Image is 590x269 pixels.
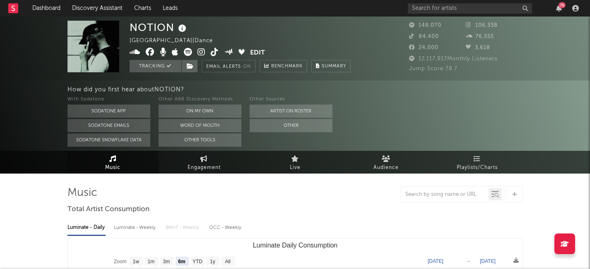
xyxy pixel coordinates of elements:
[225,259,230,264] text: All
[67,105,150,118] button: Sodatone App
[253,242,337,249] text: Luminate Daily Consumption
[409,34,439,39] span: 84,400
[250,105,332,118] button: Artist on Roster
[130,60,181,72] button: Tracking
[311,60,351,72] button: Summary
[132,259,139,264] text: 1w
[178,259,185,264] text: 6m
[260,60,307,72] a: Benchmark
[409,23,441,28] span: 148,070
[159,133,241,147] button: Other Tools
[250,119,332,132] button: Other
[67,151,159,174] a: Music
[67,95,150,105] div: With Sodatone
[466,34,494,39] span: 76,555
[432,151,523,174] a: Playlists/Charts
[409,66,458,71] span: Jump Score: 78.7
[480,258,496,264] text: [DATE]
[192,259,202,264] text: YTD
[373,163,399,173] span: Audience
[105,163,120,173] span: Music
[408,3,532,14] input: Search for artists
[210,259,215,264] text: 1y
[114,221,157,235] div: Luminate - Weekly
[290,163,301,173] span: Live
[466,45,490,50] span: 3,618
[409,45,438,50] span: 24,000
[147,259,154,264] text: 1m
[250,151,341,174] a: Live
[466,258,471,264] text: →
[159,95,241,105] div: Other A&R Discovery Methods
[159,119,241,132] button: Word Of Mouth
[67,133,150,147] button: Sodatone Snowflake Data
[67,119,150,132] button: Sodatone Emails
[202,60,255,72] button: Email AlertsOn
[159,105,241,118] button: On My Own
[67,221,106,235] div: Luminate - Daily
[130,21,188,34] div: NOTION
[209,221,242,235] div: OCC - Weekly
[322,64,346,69] span: Summary
[188,163,221,173] span: Engagement
[341,151,432,174] a: Audience
[243,64,251,69] em: On
[159,151,250,174] a: Engagement
[250,48,265,58] button: Edit
[163,259,170,264] text: 3m
[130,36,232,46] div: [GEOGRAPHIC_DATA] | Dance
[559,2,566,8] div: 79
[271,62,303,71] span: Benchmark
[114,259,127,264] text: Zoom
[457,163,498,173] span: Playlists/Charts
[401,191,489,198] input: Search by song name or URL
[428,258,443,264] text: [DATE]
[250,95,332,105] div: Other Sources
[67,205,149,214] span: Total Artist Consumption
[466,23,498,28] span: 106,338
[556,5,562,12] button: 79
[409,56,498,62] span: 12,117,917 Monthly Listeners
